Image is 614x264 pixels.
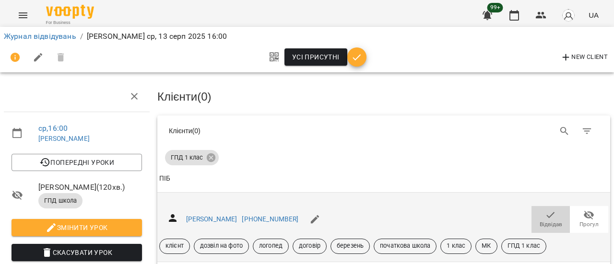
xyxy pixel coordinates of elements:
[87,31,227,42] p: [PERSON_NAME] ср, 13 серп 2025 16:00
[46,5,94,19] img: Voopty Logo
[331,241,369,250] span: березень
[165,153,209,162] span: ГПД 1 клас
[186,215,237,223] a: [PERSON_NAME]
[562,9,575,22] img: avatar_s.png
[242,215,298,223] a: [PHONE_NUMBER]
[558,50,610,65] button: New Client
[293,241,326,250] span: договір
[157,115,610,146] div: Table Toolbar
[502,241,546,250] span: ГПД 1 клас
[441,241,471,250] span: 1 клас
[159,173,608,184] span: ПІБ
[4,31,610,42] nav: breadcrumb
[570,206,608,233] button: Прогул
[253,241,288,250] span: логопед
[165,150,219,165] div: ГПД 1 клас
[576,120,599,143] button: Фільтр
[169,126,377,136] div: Клієнти ( 0 )
[19,247,134,258] span: Скасувати Урок
[476,241,496,250] span: МК
[38,135,90,142] a: [PERSON_NAME]
[12,4,35,27] button: Menu
[292,51,340,63] span: Усі присутні
[38,182,142,193] span: [PERSON_NAME] ( 120 хв. )
[531,206,570,233] button: Відвідав
[553,120,576,143] button: Search
[284,48,347,66] button: Усі присутні
[38,124,68,133] a: ср , 16:00
[19,157,134,168] span: Попередні уроки
[4,32,76,41] a: Журнал відвідувань
[560,52,608,63] span: New Client
[12,219,142,236] button: Змінити урок
[589,10,599,20] span: UA
[487,3,503,12] span: 99+
[194,241,248,250] span: дозвіл на фото
[159,173,170,184] div: ПІБ
[38,196,83,205] span: ГПД школа
[80,31,83,42] li: /
[19,222,134,233] span: Змінити урок
[46,20,94,26] span: For Business
[12,154,142,171] button: Попередні уроки
[540,220,562,229] span: Відвідав
[157,91,610,103] h3: Клієнти ( 0 )
[159,173,170,184] div: Sort
[160,241,189,250] span: клієнт
[12,244,142,261] button: Скасувати Урок
[579,220,599,229] span: Прогул
[585,6,602,24] button: UA
[374,241,436,250] span: початкова школа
